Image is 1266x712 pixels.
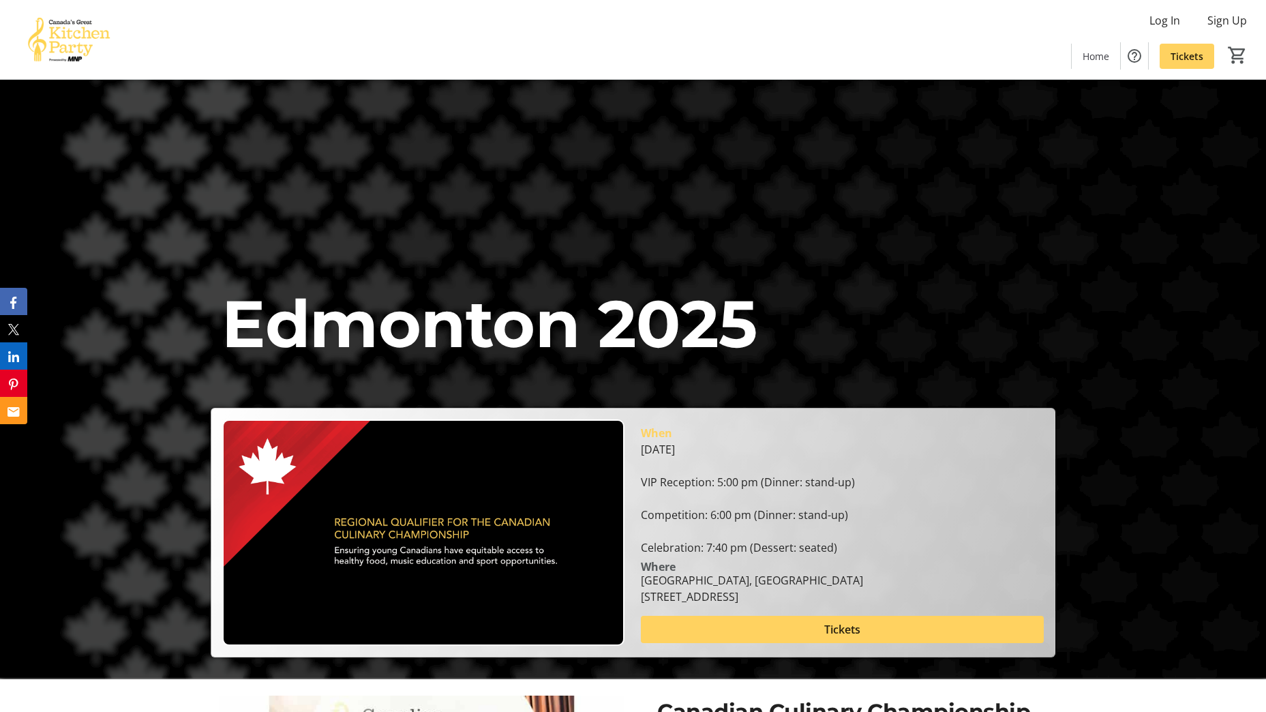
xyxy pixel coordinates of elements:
[641,589,863,605] div: [STREET_ADDRESS]
[641,616,1043,643] button: Tickets
[8,5,130,74] img: Canada’s Great Kitchen Party's Logo
[1149,12,1180,29] span: Log In
[824,621,860,638] span: Tickets
[1160,44,1214,69] a: Tickets
[1171,49,1203,63] span: Tickets
[641,572,863,589] div: [GEOGRAPHIC_DATA], [GEOGRAPHIC_DATA]
[222,419,624,646] img: Campaign CTA Media Photo
[1196,10,1258,31] button: Sign Up
[641,441,1043,556] div: [DATE] VIP Reception: 5:00 pm (Dinner: stand-up) Competition: 6:00 pm (Dinner: stand-up) Celebrat...
[1121,42,1148,70] button: Help
[1083,49,1109,63] span: Home
[641,561,676,572] div: Where
[1139,10,1191,31] button: Log In
[1225,43,1250,68] button: Cart
[1207,12,1247,29] span: Sign Up
[641,425,672,441] div: When
[1072,44,1120,69] a: Home
[222,284,757,364] span: Edmonton 2025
